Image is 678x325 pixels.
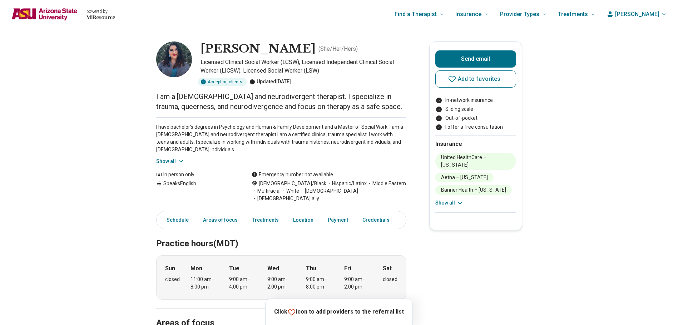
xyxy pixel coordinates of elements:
a: Credentials [358,213,398,227]
span: [PERSON_NAME] [615,10,659,19]
button: Send email [435,50,516,68]
strong: Tue [229,264,239,273]
p: ( She/Her/Hers ) [318,45,358,53]
a: Payment [323,213,352,227]
div: 9:00 am – 8:00 pm [306,276,333,291]
li: Aetna – [US_STATE] [435,173,494,182]
h2: Insurance [435,140,516,148]
button: [PERSON_NAME] [607,10,667,19]
div: closed [383,276,397,283]
li: Sliding scale [435,105,516,113]
button: Add to favorites [435,70,516,88]
strong: Thu [306,264,316,273]
h1: [PERSON_NAME] [201,41,316,56]
div: 9:00 am – 2:00 pm [267,276,295,291]
li: I offer a free consultation [435,123,516,131]
span: Hispanic/Latinx [326,180,367,187]
h2: Practice hours (MDT) [156,221,406,250]
a: Treatments [248,213,283,227]
span: Find a Therapist [395,9,437,19]
ul: Payment options [435,97,516,131]
div: Updated [DATE] [249,78,291,86]
li: In-network insurance [435,97,516,104]
span: [DEMOGRAPHIC_DATA] [299,187,358,195]
strong: Wed [267,264,279,273]
p: I have bachelor's degrees in Psychology and Human & Family Development and a Master of Social Wor... [156,123,406,153]
div: When does the program meet? [156,255,406,300]
strong: Sat [383,264,392,273]
strong: Mon [190,264,202,273]
a: Home page [11,3,115,26]
strong: Fri [344,264,351,273]
span: [DEMOGRAPHIC_DATA]/Black [259,180,326,187]
a: Areas of focus [199,213,242,227]
p: Click icon to add providers to the referral list [274,307,404,316]
button: Show all [156,158,184,165]
img: Maya Duncan-Pope, Licensed Clinical Social Worker (LCSW) [156,41,192,77]
p: I am a [DEMOGRAPHIC_DATA] and neurodivergent therapist. I specialize in trauma, queerness, and ne... [156,92,406,112]
div: closed [165,276,180,283]
div: 9:00 am – 2:00 pm [344,276,372,291]
p: Licensed Clinical Social Worker (LCSW), Licensed Independent Clinical Social Worker (LICSW), Lice... [201,58,406,75]
a: Location [289,213,318,227]
button: Show all [435,199,464,207]
span: Provider Types [500,9,539,19]
span: Add to favorites [458,76,501,82]
div: Accepting clients [198,78,247,86]
strong: Sun [165,264,175,273]
span: Middle Eastern [367,180,406,187]
li: United HealthCare – [US_STATE] [435,153,516,170]
div: 11:00 am – 8:00 pm [190,276,218,291]
a: Schedule [158,213,193,227]
div: Speaks English [156,180,237,202]
div: Emergency number not available [252,171,333,178]
li: Banner Health – [US_STATE] [435,185,512,195]
div: 9:00 am – 4:00 pm [229,276,257,291]
li: Out-of-pocket [435,114,516,122]
span: White [281,187,299,195]
span: Insurance [455,9,481,19]
span: Treatments [558,9,588,19]
span: [DEMOGRAPHIC_DATA] ally [252,195,319,202]
p: powered by [86,9,115,14]
span: Multiracial [252,187,281,195]
div: In person only [156,171,237,178]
